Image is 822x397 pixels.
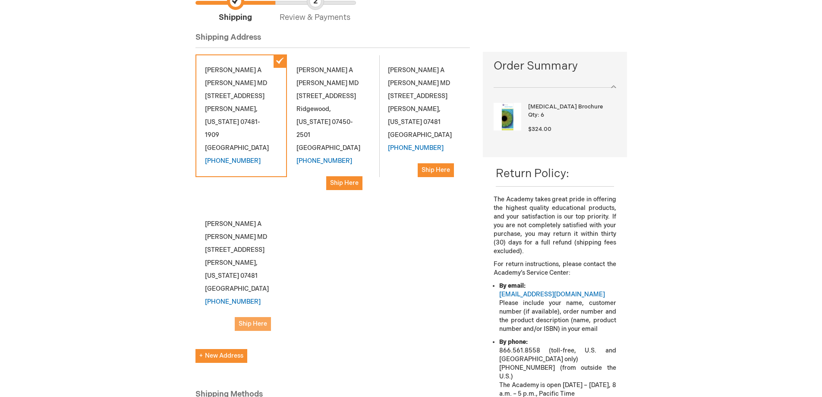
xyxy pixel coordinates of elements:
[235,317,271,331] button: Ship Here
[422,166,450,174] span: Ship Here
[195,54,287,177] div: [PERSON_NAME] A [PERSON_NAME] MD [STREET_ADDRESS] [PERSON_NAME] 07481-1909 [GEOGRAPHIC_DATA]
[494,260,616,277] p: For return instructions, please contact the Academy’s Service Center:
[296,157,352,165] a: [PHONE_NUMBER]
[528,103,614,111] strong: [MEDICAL_DATA] Brochure
[205,272,239,279] span: [US_STATE]
[330,179,359,187] span: Ship Here
[499,291,605,298] a: [EMAIL_ADDRESS][DOMAIN_NAME]
[239,320,267,327] span: Ship Here
[256,259,258,267] span: ,
[256,105,258,113] span: ,
[205,298,261,305] a: [PHONE_NUMBER]
[199,352,243,359] span: New Address
[494,103,521,130] img: Cataract Surgery Brochure
[496,167,569,181] span: Return Policy:
[205,157,261,165] a: [PHONE_NUMBER]
[418,163,454,177] button: Ship Here
[329,105,331,113] span: ,
[528,111,538,118] span: Qty
[326,176,362,190] button: Ship Here
[388,144,444,152] a: [PHONE_NUMBER]
[205,118,239,126] span: [US_STATE]
[494,195,616,256] p: The Academy takes great pride in offering the highest quality educational products, and your sati...
[296,118,331,126] span: [US_STATE]
[499,338,528,346] strong: By phone:
[494,58,616,79] span: Order Summary
[195,349,247,363] button: New Address
[499,282,526,289] strong: By email:
[195,32,470,48] div: Shipping Address
[388,118,422,126] span: [US_STATE]
[499,282,616,333] li: Please include your name, customer number (if available), order number and the product descriptio...
[541,111,544,118] span: 6
[378,54,470,187] div: [PERSON_NAME] A [PERSON_NAME] MD [STREET_ADDRESS] [PERSON_NAME] 07481 [GEOGRAPHIC_DATA]
[528,126,551,133] span: $324.00
[439,105,441,113] span: ,
[287,54,378,200] div: [PERSON_NAME] A [PERSON_NAME] MD [STREET_ADDRESS] Ridgewood 07450-2501 [GEOGRAPHIC_DATA]
[195,208,287,340] div: [PERSON_NAME] A [PERSON_NAME] MD [STREET_ADDRESS] [PERSON_NAME] 07481 [GEOGRAPHIC_DATA]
